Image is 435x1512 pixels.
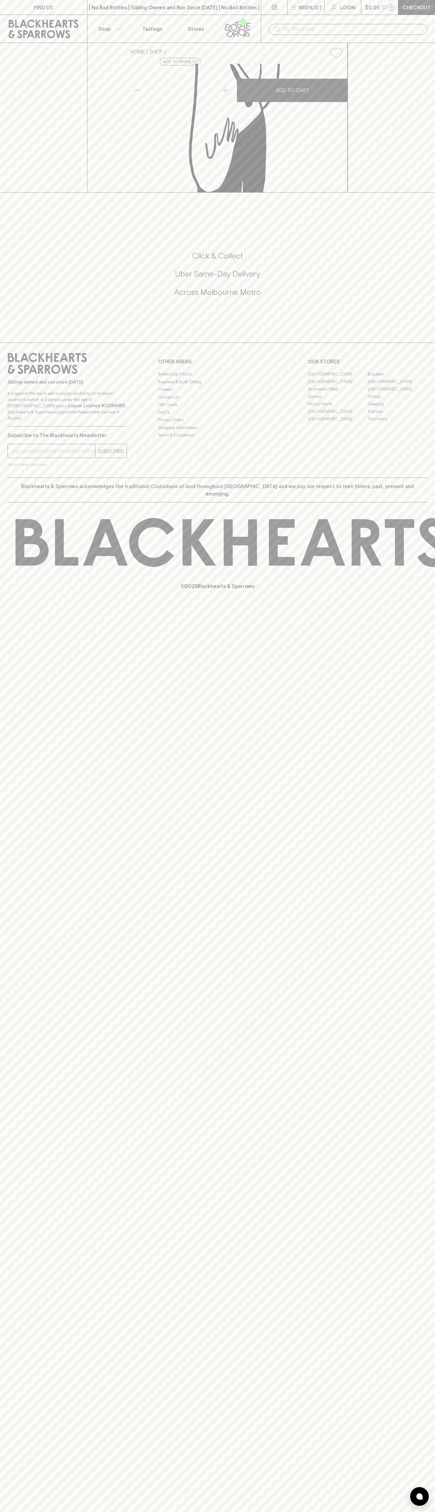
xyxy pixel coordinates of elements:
[68,403,125,408] strong: Liquor License #32064953
[403,4,431,11] p: Checkout
[308,393,368,400] a: Elwood
[7,379,127,385] p: Sibling owned and run since [DATE]
[98,25,111,33] p: Shop
[308,408,368,415] a: [GEOGRAPHIC_DATA]
[7,390,127,421] p: It is against the law to sell or supply alcohol to, or to obtain alcohol on behalf of a person un...
[7,226,428,330] div: Call to action block
[368,415,428,422] a: Thornbury
[158,371,277,378] a: Bottle Drop FAQ's
[308,400,368,408] a: Fitzroy North
[328,45,345,61] button: Add to wishlist
[160,58,201,65] button: Add to wishlist
[368,400,428,408] a: Geelong
[7,461,127,468] p: We will never spam you
[340,4,355,11] p: Login
[158,386,277,393] a: Careers
[174,15,218,43] a: Stores
[158,401,277,408] a: Gift Cards
[95,444,127,458] button: SUBSCRIBE
[12,483,423,497] p: Blackhearts & Sparrows acknowledges the traditional Custodians of land throughout [GEOGRAPHIC_DAT...
[158,416,277,424] a: Privacy Policy
[308,385,368,393] a: Brunswick West
[131,49,145,54] a: HOME
[126,64,347,192] img: Really Juice Squeezed Lime 285ml
[131,15,174,43] a: Tastings
[308,415,368,422] a: [GEOGRAPHIC_DATA]
[98,447,124,455] p: SUBSCRIBE
[158,378,277,385] a: Business & Bulk Gifting
[284,24,423,34] input: Try "Pinot noir"
[390,6,393,9] p: 0
[308,358,428,365] p: OUR STORES
[368,378,428,385] a: [GEOGRAPHIC_DATA]
[368,393,428,400] a: Fitzroy
[7,251,428,261] h5: Click & Collect
[276,86,309,94] p: ADD TO CART
[416,1493,423,1500] img: bubble-icon
[237,79,348,102] button: ADD TO CART
[158,358,277,365] p: OTHER AREAS
[158,393,277,401] a: Contact Us
[368,385,428,393] a: [GEOGRAPHIC_DATA]
[368,370,428,378] a: Braddon
[7,432,127,439] p: Subscribe to The Blackhearts Newsletter
[158,408,277,416] a: FAQ's
[7,269,428,279] h5: Uber Same-Day Delivery
[142,25,162,33] p: Tastings
[158,424,277,431] a: Shipping Information
[308,378,368,385] a: [GEOGRAPHIC_DATA]
[188,25,204,33] p: Stores
[150,49,163,54] a: SHOP
[34,4,53,11] p: FIND US
[158,432,277,439] a: Terms & Conditions
[308,370,368,378] a: [GEOGRAPHIC_DATA]
[7,287,428,297] h5: Across Melbourne Metro
[368,408,428,415] a: Prahran
[12,446,95,456] input: e.g. jane@blackheartsandsparrows.com.au
[365,4,380,11] p: $0.00
[298,4,322,11] p: Wishlist
[87,15,131,43] button: Shop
